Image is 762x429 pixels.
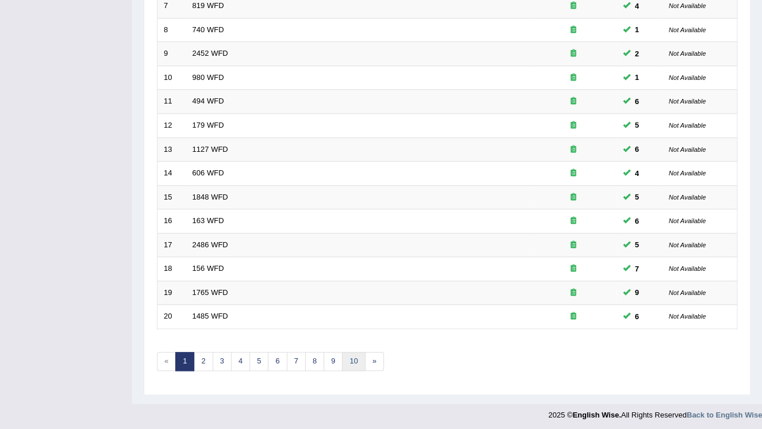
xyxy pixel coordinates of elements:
[537,96,610,107] div: Exam occurring question
[630,167,644,179] span: You can still take this question
[630,71,644,83] span: You can still take this question
[548,404,762,420] div: 2025 © All Rights Reserved
[669,50,706,57] small: Not Available
[687,411,762,419] a: Back to English Wise
[669,122,706,129] small: Not Available
[365,352,384,371] a: »
[231,352,250,371] a: 4
[669,194,706,201] small: Not Available
[669,2,706,9] small: Not Available
[193,288,228,297] a: 1765 WFD
[630,119,644,131] span: You can still take this question
[157,305,186,329] td: 20
[630,48,644,60] span: You can still take this question
[268,352,287,371] a: 6
[193,240,228,249] a: 2486 WFD
[193,145,228,154] a: 1127 WFD
[537,72,610,83] div: Exam occurring question
[669,74,706,81] small: Not Available
[175,352,194,371] a: 1
[572,411,621,419] strong: English Wise.
[669,26,706,33] small: Not Available
[630,263,644,275] span: You can still take this question
[193,97,224,105] a: 494 WFD
[193,168,224,177] a: 606 WFD
[193,25,224,34] a: 740 WFD
[537,1,610,12] div: Exam occurring question
[669,289,706,296] small: Not Available
[537,144,610,155] div: Exam occurring question
[157,233,186,257] td: 17
[157,281,186,305] td: 19
[194,352,213,371] a: 2
[305,352,324,371] a: 8
[669,146,706,153] small: Not Available
[630,239,644,251] span: You can still take this question
[630,24,644,36] span: You can still take this question
[193,312,228,320] a: 1485 WFD
[537,263,610,274] div: Exam occurring question
[193,264,224,273] a: 156 WFD
[669,217,706,224] small: Not Available
[249,352,268,371] a: 5
[669,98,706,105] small: Not Available
[630,95,644,108] span: You can still take this question
[157,90,186,114] td: 11
[157,352,176,371] span: «
[287,352,306,371] a: 7
[193,216,224,225] a: 163 WFD
[157,185,186,209] td: 15
[537,240,610,251] div: Exam occurring question
[537,311,610,322] div: Exam occurring question
[157,66,186,90] td: 10
[193,193,228,201] a: 1848 WFD
[157,113,186,137] td: 12
[537,168,610,179] div: Exam occurring question
[193,73,224,82] a: 980 WFD
[669,170,706,177] small: Not Available
[537,25,610,36] div: Exam occurring question
[157,257,186,281] td: 18
[537,192,610,203] div: Exam occurring question
[157,209,186,233] td: 16
[537,288,610,298] div: Exam occurring question
[324,352,342,371] a: 9
[537,120,610,131] div: Exam occurring question
[669,313,706,320] small: Not Available
[193,121,224,129] a: 179 WFD
[669,265,706,272] small: Not Available
[537,48,610,59] div: Exam occurring question
[157,137,186,162] td: 13
[213,352,232,371] a: 3
[342,352,365,371] a: 10
[157,162,186,186] td: 14
[630,143,644,155] span: You can still take this question
[630,191,644,203] span: You can still take this question
[630,286,644,298] span: You can still take this question
[630,215,644,227] span: You can still take this question
[669,242,706,248] small: Not Available
[537,216,610,227] div: Exam occurring question
[193,1,224,10] a: 819 WFD
[630,311,644,323] span: You can still take this question
[193,49,228,58] a: 2452 WFD
[157,18,186,42] td: 8
[157,42,186,66] td: 9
